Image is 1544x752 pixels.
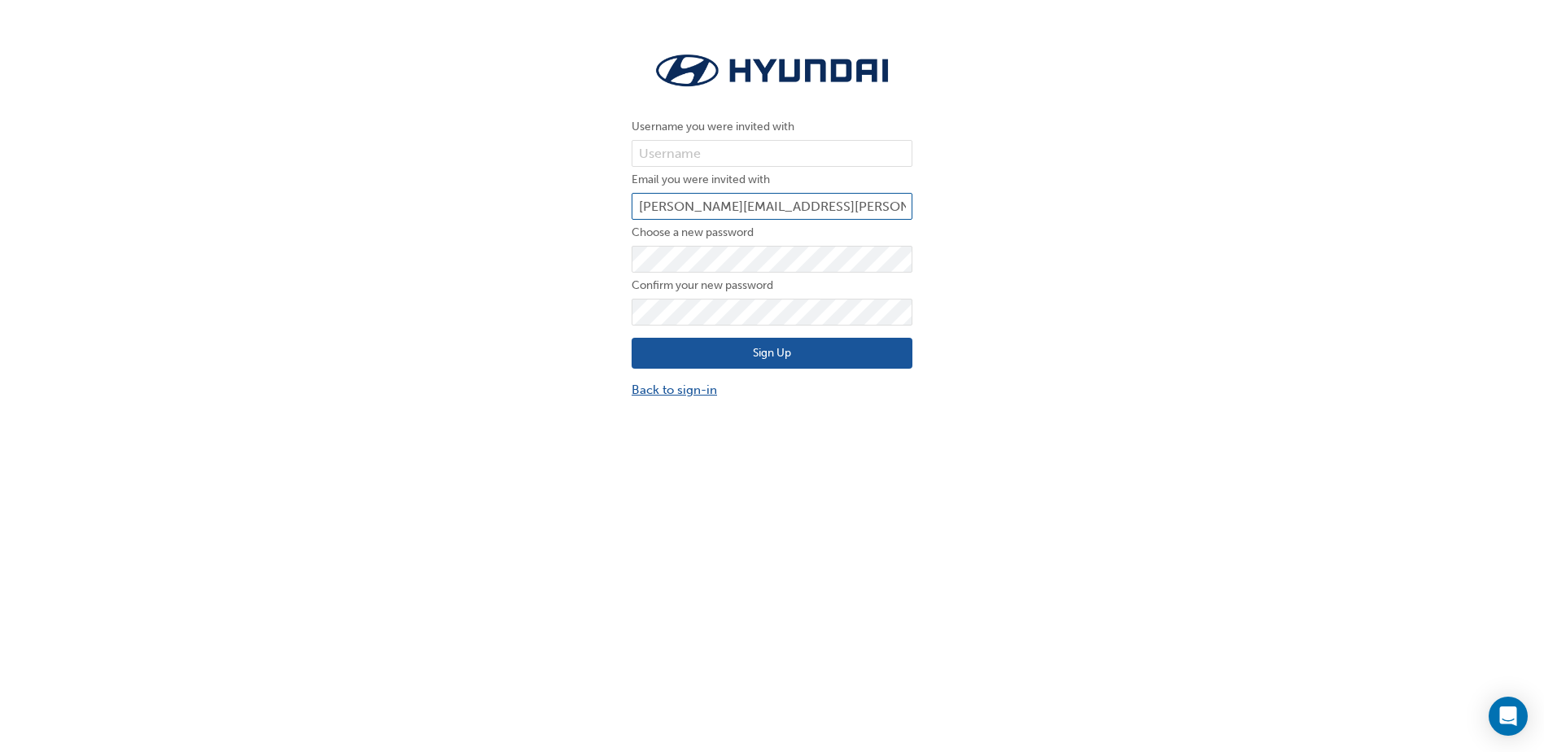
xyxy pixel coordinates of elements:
a: Back to sign-in [632,381,912,400]
img: Trak [632,49,912,93]
label: Username you were invited with [632,117,912,137]
input: Username [632,140,912,168]
button: Sign Up [632,338,912,369]
label: Email you were invited with [632,170,912,190]
label: Confirm your new password [632,276,912,295]
div: Open Intercom Messenger [1489,697,1528,736]
label: Choose a new password [632,223,912,243]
